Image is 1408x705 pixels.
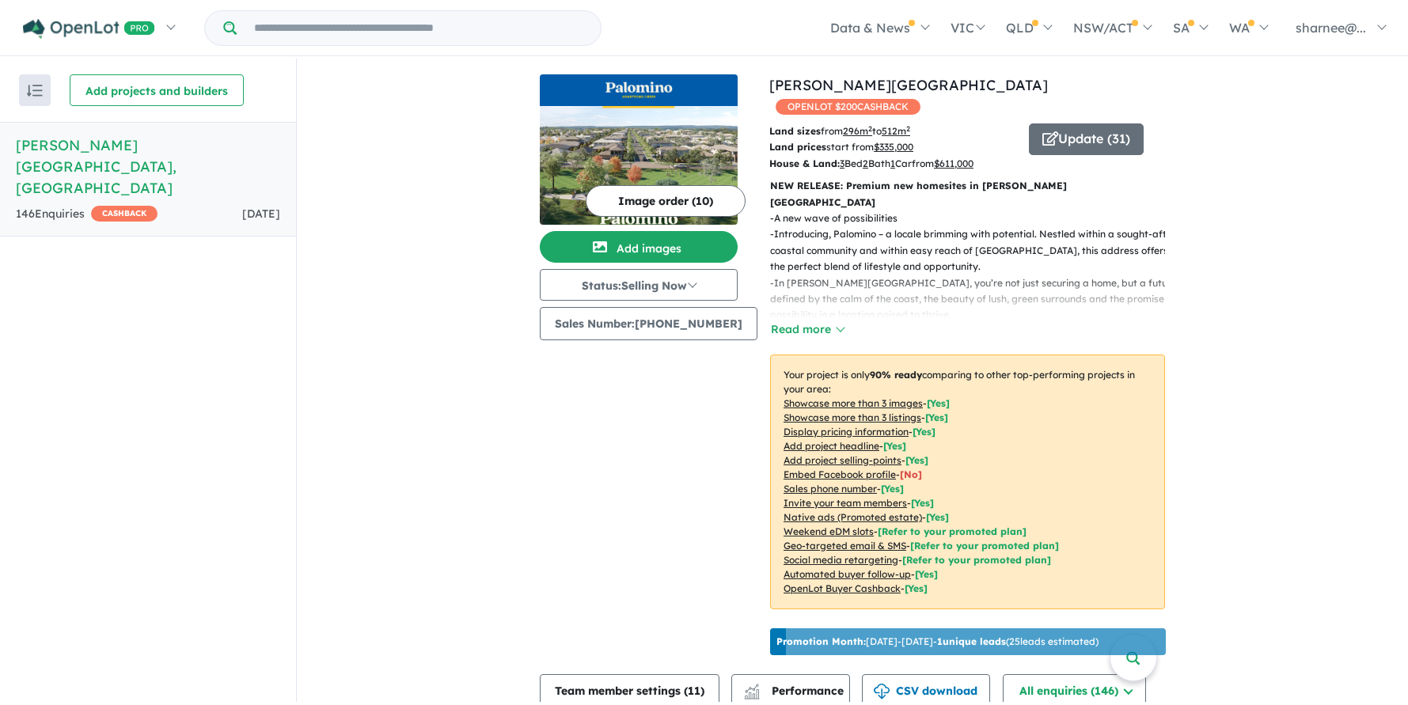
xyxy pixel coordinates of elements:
[16,205,157,224] div: 146 Enquir ies
[870,369,922,381] b: 90 % ready
[878,525,1027,537] span: [Refer to your promoted plan]
[769,157,840,169] b: House & Land:
[900,468,922,480] span: [ No ]
[902,554,1051,566] span: [Refer to your promoted plan]
[784,582,901,594] u: OpenLot Buyer Cashback
[746,684,844,698] span: Performance
[770,178,1165,210] p: NEW RELEASE: Premium new homesites in [PERSON_NAME][GEOGRAPHIC_DATA]
[688,684,700,698] span: 11
[1029,123,1144,155] button: Update (31)
[776,635,1099,649] p: [DATE] - [DATE] - ( 25 leads estimated)
[925,411,948,423] span: [ Yes ]
[27,85,43,97] img: sort.svg
[769,123,1017,139] p: from
[784,568,911,580] u: Automated buyer follow-up
[868,124,872,133] sup: 2
[934,157,973,169] u: $ 611,000
[769,139,1017,155] p: start from
[863,157,868,169] u: 2
[874,141,913,153] u: $ 335,000
[16,135,280,199] h5: [PERSON_NAME][GEOGRAPHIC_DATA] , [GEOGRAPHIC_DATA]
[770,275,1178,324] p: - In [PERSON_NAME][GEOGRAPHIC_DATA], you’re not just securing a home, but a future defined by the...
[784,554,898,566] u: Social media retargeting
[769,76,1048,94] a: [PERSON_NAME][GEOGRAPHIC_DATA]
[540,74,738,225] a: Palomino - Armstrong Creek LogoPalomino - Armstrong Creek
[784,454,901,466] u: Add project selling-points
[770,320,844,339] button: Read more
[906,124,910,133] sup: 2
[776,635,866,647] b: Promotion Month:
[784,426,909,438] u: Display pricing information
[770,226,1178,275] p: - Introducing, Palomino – a locale brimming with potential. Nestled within a sought-after coastal...
[769,125,821,137] b: Land sizes
[784,397,923,409] u: Showcase more than 3 images
[745,684,759,692] img: line-chart.svg
[784,497,907,509] u: Invite your team members
[784,440,879,452] u: Add project headline
[784,525,874,537] u: Weekend eDM slots
[776,99,920,115] span: OPENLOT $ 200 CASHBACK
[540,231,738,263] button: Add images
[910,540,1059,551] span: [Refer to your promoted plan]
[242,207,280,221] span: [DATE]
[784,468,896,480] u: Embed Facebook profile
[927,397,950,409] span: [ Yes ]
[784,511,922,523] u: Native ads (Promoted estate)
[540,269,738,301] button: Status:Selling Now
[23,19,155,39] img: Openlot PRO Logo White
[840,157,844,169] u: 3
[784,411,921,423] u: Showcase more than 3 listings
[540,307,757,340] button: Sales Number:[PHONE_NUMBER]
[784,483,877,495] u: Sales phone number
[744,689,760,699] img: bar-chart.svg
[881,483,904,495] span: [ Yes ]
[770,210,1178,226] p: - A new wave of possibilities
[882,125,910,137] u: 512 m
[926,511,949,523] span: [Yes]
[883,440,906,452] span: [ Yes ]
[70,74,244,106] button: Add projects and builders
[1296,20,1366,36] span: sharnee@...
[546,81,731,100] img: Palomino - Armstrong Creek Logo
[770,354,1165,609] p: Your project is only comparing to other top-performing projects in your area: - - - - - - - - - -...
[890,157,895,169] u: 1
[872,125,910,137] span: to
[240,11,598,45] input: Try estate name, suburb, builder or developer
[586,185,746,217] button: Image order (10)
[911,497,934,509] span: [ Yes ]
[915,568,938,580] span: [Yes]
[874,684,890,699] img: download icon
[905,454,928,466] span: [ Yes ]
[843,125,872,137] u: 296 m
[937,635,1006,647] b: 1 unique leads
[540,106,738,225] img: Palomino - Armstrong Creek
[784,540,906,551] u: Geo-targeted email & SMS
[769,141,826,153] b: Land prices
[913,426,936,438] span: [ Yes ]
[905,582,928,594] span: [Yes]
[769,156,1017,172] p: Bed Bath Car from
[91,206,157,222] span: CASHBACK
